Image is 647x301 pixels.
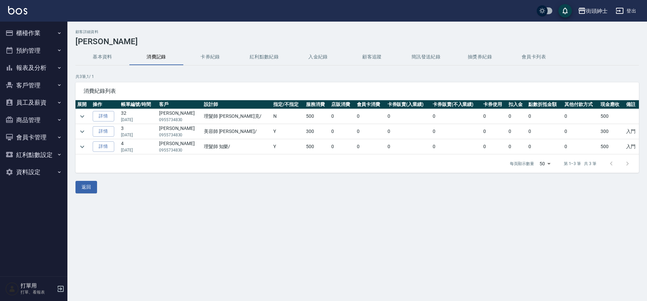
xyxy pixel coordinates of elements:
td: 4 [119,139,157,154]
button: 入金紀錄 [291,49,345,65]
td: 0 [563,109,599,124]
th: 現金應收 [599,100,624,109]
td: 入門 [624,124,639,139]
th: 點數折抵金額 [527,100,563,109]
td: 0 [431,139,482,154]
h3: [PERSON_NAME] [75,37,639,46]
div: 街頭紳士 [586,7,608,15]
p: 0955734830 [159,132,201,138]
button: 登出 [613,5,639,17]
th: 帳單編號/時間 [119,100,157,109]
th: 設計師 [202,100,272,109]
td: 0 [330,139,355,154]
td: 0 [355,139,386,154]
button: 商品管理 [3,111,65,129]
th: 卡券販賣(不入業績) [431,100,482,109]
td: 0 [507,109,527,124]
td: 3 [119,124,157,139]
p: 0955734830 [159,117,201,123]
p: 共 3 筆, 1 / 1 [75,74,639,80]
td: 0 [431,124,482,139]
td: 0 [386,139,431,154]
button: 簡訊發送紀錄 [399,49,453,65]
td: 500 [304,109,330,124]
button: 櫃檯作業 [3,24,65,42]
td: 500 [304,139,330,154]
button: 會員卡管理 [3,129,65,146]
td: N [272,109,304,124]
th: 服務消費 [304,100,330,109]
button: 紅利點數設定 [3,146,65,164]
th: 卡券販賣(入業績) [386,100,431,109]
td: [PERSON_NAME] [157,109,202,124]
button: 客戶管理 [3,77,65,94]
button: 員工及薪資 [3,94,65,111]
span: 消費紀錄列表 [84,88,631,94]
th: 客戶 [157,100,202,109]
button: 預約管理 [3,42,65,59]
button: 消費記錄 [129,49,183,65]
p: [DATE] [121,117,156,123]
p: 打單、看報表 [21,289,55,295]
td: 500 [599,109,624,124]
td: 0 [527,139,563,154]
td: 300 [304,124,330,139]
button: 抽獎券紀錄 [453,49,507,65]
div: 50 [537,155,553,173]
td: 0 [482,124,507,139]
th: 指定/不指定 [272,100,304,109]
td: 0 [386,124,431,139]
td: 0 [507,139,527,154]
img: Person [5,282,19,296]
td: Y [272,139,304,154]
td: 0 [527,109,563,124]
a: 詳情 [93,126,114,137]
button: 卡券紀錄 [183,49,237,65]
th: 備註 [624,100,639,109]
th: 卡券使用 [482,100,507,109]
td: 0 [482,109,507,124]
h2: 顧客詳細資料 [75,30,639,34]
th: 扣入金 [507,100,527,109]
p: 0955734830 [159,147,201,153]
h5: 打單用 [21,282,55,289]
button: 返回 [75,181,97,193]
td: 0 [355,124,386,139]
p: [DATE] [121,147,156,153]
td: 0 [563,139,599,154]
button: 顧客追蹤 [345,49,399,65]
td: [PERSON_NAME] [157,139,202,154]
th: 展開 [75,100,91,109]
button: 報表及分析 [3,59,65,77]
th: 店販消費 [330,100,355,109]
td: 0 [330,124,355,139]
td: 0 [431,109,482,124]
td: Y [272,124,304,139]
button: 街頭紳士 [575,4,610,18]
th: 其他付款方式 [563,100,599,109]
a: 詳情 [93,141,114,152]
th: 會員卡消費 [355,100,386,109]
button: save [558,4,572,18]
button: expand row [77,142,87,152]
td: 500 [599,139,624,154]
td: 理髮師 知樂 / [202,139,272,154]
td: 0 [507,124,527,139]
td: 0 [563,124,599,139]
button: 資料設定 [3,163,65,181]
th: 操作 [91,100,120,109]
td: 入門 [624,139,639,154]
button: 紅利點數紀錄 [237,49,291,65]
td: 0 [527,124,563,139]
button: expand row [77,111,87,121]
td: 32 [119,109,157,124]
p: 每頁顯示數量 [510,161,534,167]
td: 美容師 [PERSON_NAME] / [202,124,272,139]
td: 0 [330,109,355,124]
td: 0 [386,109,431,124]
p: [DATE] [121,132,156,138]
p: 第 1–3 筆 共 3 筆 [564,161,596,167]
button: expand row [77,127,87,137]
img: Logo [8,6,27,15]
button: 基本資料 [75,49,129,65]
